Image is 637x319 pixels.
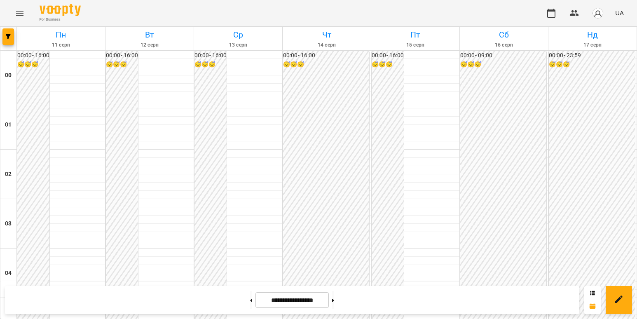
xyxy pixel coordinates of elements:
span: For Business [40,17,81,22]
h6: 15 серп [372,41,458,49]
h6: Вт [107,28,192,41]
button: Menu [10,3,30,23]
img: Voopty Logo [40,4,81,16]
h6: 00:00 - 16:00 [194,51,227,60]
h6: 😴😴😴 [372,60,404,69]
h6: 01 [5,120,12,129]
h6: 00:00 - 23:59 [549,51,635,60]
h6: 14 серп [284,41,370,49]
h6: 😴😴😴 [17,60,49,69]
h6: 😴😴😴 [194,60,227,69]
h6: 03 [5,219,12,228]
h6: 12 серп [107,41,192,49]
h6: Ср [195,28,281,41]
h6: Сб [461,28,547,41]
h6: 00:00 - 16:00 [17,51,49,60]
h6: 00:00 - 16:00 [372,51,404,60]
h6: 00:00 - 09:00 [460,51,546,60]
h6: 😴😴😴 [460,60,546,69]
h6: 00 [5,71,12,80]
h6: 11 серп [18,41,104,49]
h6: 00:00 - 16:00 [106,51,138,60]
h6: 😴😴😴 [106,60,138,69]
h6: 😴😴😴 [549,60,635,69]
h6: Чт [284,28,370,41]
img: avatar_s.png [592,7,604,19]
h6: 😴😴😴 [283,60,369,69]
h6: 00:00 - 16:00 [283,51,369,60]
button: UA [612,5,627,21]
h6: 04 [5,269,12,278]
h6: Пт [372,28,458,41]
h6: 02 [5,170,12,179]
h6: Нд [550,28,635,41]
h6: 13 серп [195,41,281,49]
h6: 16 серп [461,41,547,49]
h6: Пн [18,28,104,41]
h6: 17 серп [550,41,635,49]
span: UA [615,9,624,17]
